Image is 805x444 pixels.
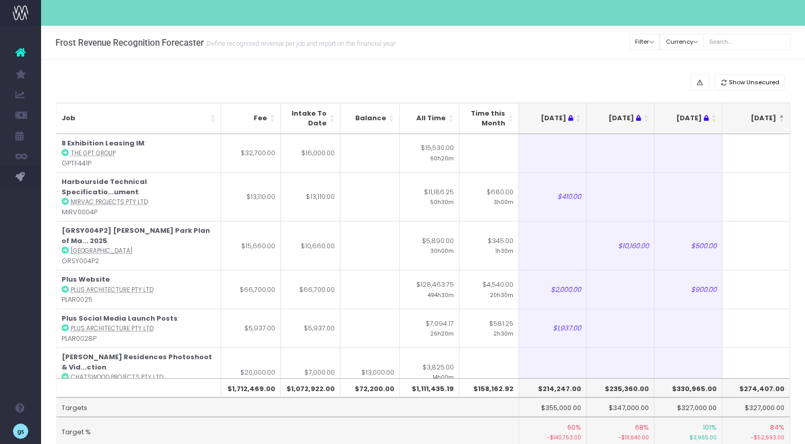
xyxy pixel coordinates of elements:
[221,309,281,348] td: $5,937.00
[587,397,655,417] td: $347,000.00
[62,352,212,372] strong: [PERSON_NAME] Residences Photoshoot & Vid...ction
[493,328,513,338] small: 2h30m
[281,270,340,309] td: $66,700.00
[204,38,395,48] small: Define recognised revenue per job and report on the financial year
[221,134,281,173] td: $32,700.00
[281,221,340,270] td: $10,660.00
[56,221,221,270] td: : GRSY004P2
[703,34,791,50] input: Search...
[703,422,717,433] span: 101%
[400,270,459,309] td: $128,463.75
[495,246,513,255] small: 1h30m
[281,378,340,398] th: $1,072,922.00
[519,397,587,417] td: $355,000.00
[281,103,340,134] th: Intake To Date: activate to sort column ascending
[493,197,513,206] small: 3h00m
[221,103,281,134] th: Fee: activate to sort column ascending
[13,423,28,439] img: images/default_profile_image.png
[221,378,281,398] th: $1,712,469.00
[587,221,655,270] td: $10,160.00
[62,274,110,284] strong: Plus Website
[459,270,519,309] td: $4,540.00
[340,103,400,134] th: Balance: activate to sort column ascending
[592,432,649,442] small: -$111,640.00
[400,103,459,134] th: All Time: activate to sort column ascending
[400,378,459,398] th: $1,111,435.19
[567,422,581,433] span: 60%
[459,378,519,398] th: $158,162.92
[55,38,395,48] h3: Frost Revenue Recognition Forecaster
[281,134,340,173] td: $16,000.00
[221,347,281,396] td: $20,000.00
[71,149,116,157] abbr: The GPT Group
[655,221,722,270] td: $500.00
[221,221,281,270] td: $15,660.00
[71,373,163,381] abbr: Chatswood Projects Pty Ltd
[519,378,587,398] th: $214,247.00
[519,172,587,221] td: $410.00
[56,309,221,348] td: : PLAR0028P
[430,246,454,255] small: 30h00m
[400,134,459,173] td: $15,530.00
[715,75,785,90] button: Show Unsecured
[459,309,519,348] td: $581.25
[56,103,221,134] th: Job: activate to sort column ascending
[519,270,587,309] td: $2,000.00
[56,270,221,309] td: : PLAR0025
[655,397,722,417] td: $327,000.00
[71,286,154,294] abbr: Plus Architecture Pty Ltd
[722,378,790,398] th: $274,407.00
[281,347,340,396] td: $7,000.00
[635,422,649,433] span: 68%
[524,432,581,442] small: -$140,753.00
[655,378,722,398] th: $330,965.00
[281,309,340,348] td: $5,937.00
[71,247,132,255] abbr: Greater Sydney Parklands
[56,172,221,221] td: : MIRV0004P
[660,34,704,50] button: Currency
[430,197,454,206] small: 50h30m
[433,372,454,381] small: 14h00m
[56,134,221,173] td: : GPTF441P
[727,432,784,442] small: -$52,593.00
[428,290,454,299] small: 494h30m
[722,103,790,134] th: Aug 25: activate to sort column descending
[221,270,281,309] td: $66,700.00
[71,324,154,332] abbr: Plus Architecture Pty Ltd
[62,138,144,148] strong: 8 Exhibition Leasing IM
[655,103,722,134] th: Jul 25 : activate to sort column ascending
[729,78,779,87] span: Show Unsecured
[56,347,221,396] td: : CORP0056
[62,226,210,246] strong: [GRSY004P2] [PERSON_NAME] Park Plan of Ma... 2025
[770,422,784,433] span: 84%
[587,103,655,134] th: Jun 25 : activate to sort column ascending
[400,309,459,348] td: $7,094.17
[340,347,400,396] td: $13,000.00
[629,34,660,50] button: Filter
[56,397,519,417] td: Targets
[340,378,400,398] th: $72,200.00
[722,397,790,417] td: $327,000.00
[459,172,519,221] td: $680.00
[660,432,717,442] small: $3,965.00
[62,177,147,197] strong: Harbourside Technical Specificatio...ument
[490,290,513,299] small: 20h30m
[519,309,587,348] td: $1,937.00
[519,103,587,134] th: May 25 : activate to sort column ascending
[459,103,519,134] th: Time this Month: activate to sort column ascending
[430,328,454,338] small: 26h20m
[587,378,655,398] th: $235,360.00
[400,172,459,221] td: $11,186.25
[221,172,281,221] td: $13,110.00
[655,270,722,309] td: $900.00
[62,313,178,323] strong: Plus Social Media Launch Posts
[281,172,340,221] td: $13,110.00
[400,221,459,270] td: $5,890.00
[400,347,459,396] td: $3,825.00
[430,153,454,162] small: 60h20m
[459,221,519,270] td: $345.00
[71,198,148,206] abbr: Mirvac Projects Pty Ltd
